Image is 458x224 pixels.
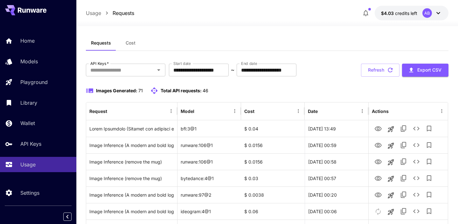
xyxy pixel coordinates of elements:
[358,107,367,115] button: Menu
[231,66,234,74] p: ~
[90,61,109,66] label: API Keys
[173,61,191,66] label: Start date
[305,170,368,186] div: 29 Aug, 2025 00:57
[423,188,435,201] button: Add to library
[241,170,305,186] div: $ 0.03
[372,205,385,218] button: This image was created over 7 days ago and needs to be re-generated.
[372,155,385,168] button: View Image
[241,186,305,203] div: $ 0.0038
[397,155,410,168] button: Copy TaskUUID
[203,88,208,93] span: 46
[422,8,432,18] div: AB
[410,155,423,168] button: See details
[177,153,241,170] div: runware:106@1
[177,186,241,203] div: runware:97@2
[385,189,397,202] button: Launch in playground
[385,206,397,218] button: Launch in playground
[20,119,35,127] p: Wallet
[305,153,368,170] div: 29 Aug, 2025 00:58
[241,203,305,220] div: $ 0.06
[20,161,36,168] p: Usage
[177,137,241,153] div: runware:106@1
[89,137,174,153] div: Click to copy prompt
[402,64,448,77] button: Export CSV
[372,171,385,185] button: View Image
[305,137,368,153] div: 29 Aug, 2025 00:59
[20,99,37,107] p: Library
[89,187,174,203] div: Click to copy prompt
[410,205,423,218] button: See details
[397,139,410,151] button: Copy TaskUUID
[385,156,397,169] button: Launch in playground
[91,40,111,46] span: Requests
[294,107,303,115] button: Menu
[437,107,446,115] button: Menu
[305,186,368,203] div: 29 Aug, 2025 00:20
[113,9,134,17] a: Requests
[375,6,448,20] button: $4.03035AB
[426,193,458,224] div: Widget de chat
[89,170,174,186] div: Click to copy prompt
[138,88,143,93] span: 71
[397,172,410,185] button: Copy TaskUUID
[89,108,107,114] div: Request
[20,58,38,65] p: Models
[20,189,39,197] p: Settings
[241,137,305,153] div: $ 0.0156
[241,153,305,170] div: $ 0.0156
[381,10,417,17] div: $4.03035
[410,139,423,151] button: See details
[385,139,397,152] button: Launch in playground
[305,203,368,220] div: 29 Aug, 2025 00:06
[230,107,239,115] button: Menu
[96,88,137,93] span: Images Generated:
[423,139,435,151] button: Add to library
[241,61,257,66] label: End date
[423,155,435,168] button: Add to library
[20,140,41,148] p: API Keys
[161,88,202,93] span: Total API requests:
[395,10,417,16] span: credits left
[89,203,174,220] div: Click to copy prompt
[63,213,72,221] button: Collapse sidebar
[89,154,174,170] div: Click to copy prompt
[361,64,399,77] button: Refresh
[410,172,423,185] button: See details
[385,172,397,185] button: Launch in playground
[423,122,435,135] button: Add to library
[318,107,327,115] button: Sort
[68,211,76,222] div: Collapse sidebar
[177,170,241,186] div: bytedance:4@1
[423,172,435,185] button: Add to library
[86,9,101,17] a: Usage
[381,10,395,16] span: $4.03
[244,108,254,114] div: Cost
[410,188,423,201] button: See details
[20,37,35,45] p: Home
[397,205,410,218] button: Copy TaskUUID
[177,120,241,137] div: bfl:3@1
[372,138,385,151] button: View Image
[241,120,305,137] div: $ 0.04
[108,107,117,115] button: Sort
[89,121,174,137] div: Click to copy prompt
[372,108,389,114] div: Actions
[20,78,48,86] p: Playground
[385,123,397,136] button: Launch in playground
[181,108,194,114] div: Model
[126,40,135,46] span: Cost
[372,188,385,201] button: View Image
[154,66,163,74] button: Open
[410,122,423,135] button: See details
[167,107,176,115] button: Menu
[177,203,241,220] div: ideogram:4@1
[423,205,435,218] button: Add to library
[195,107,204,115] button: Sort
[397,188,410,201] button: Copy TaskUUID
[397,122,410,135] button: Copy TaskUUID
[426,193,458,224] iframe: Chat Widget
[86,9,134,17] nav: breadcrumb
[372,122,385,135] button: View Image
